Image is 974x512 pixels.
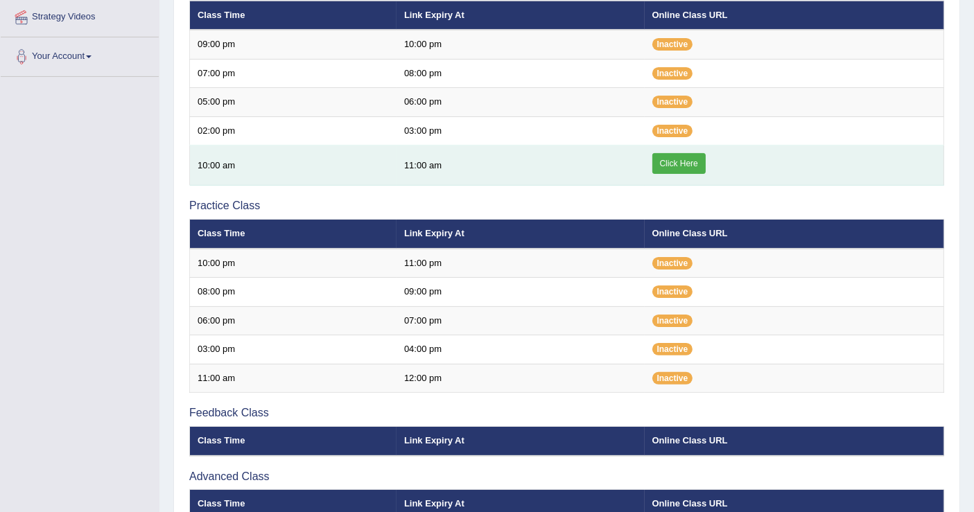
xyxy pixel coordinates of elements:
span: Inactive [652,38,693,51]
th: Link Expiry At [397,427,645,456]
td: 09:00 pm [397,278,645,307]
span: Inactive [652,315,693,327]
th: Link Expiry At [397,220,645,249]
span: Inactive [652,125,693,137]
td: 03:00 pm [397,116,645,145]
a: Click Here [652,153,706,174]
td: 05:00 pm [190,88,397,117]
td: 06:00 pm [397,88,645,117]
span: Inactive [652,372,693,385]
td: 08:00 pm [397,59,645,88]
span: Inactive [652,343,693,355]
a: Your Account [1,37,159,72]
span: Inactive [652,285,693,298]
td: 11:00 am [397,145,645,186]
td: 12:00 pm [397,364,645,393]
td: 09:00 pm [190,30,397,59]
th: Link Expiry At [397,1,645,30]
td: 10:00 am [190,145,397,186]
td: 11:00 pm [397,249,645,278]
td: 07:00 pm [190,59,397,88]
span: Inactive [652,67,693,80]
span: Inactive [652,96,693,108]
td: 10:00 pm [397,30,645,59]
th: Class Time [190,220,397,249]
th: Class Time [190,1,397,30]
th: Class Time [190,427,397,456]
td: 08:00 pm [190,278,397,307]
th: Online Class URL [645,427,944,456]
td: 04:00 pm [397,335,645,364]
td: 02:00 pm [190,116,397,145]
h3: Feedback Class [189,407,944,419]
td: 03:00 pm [190,335,397,364]
th: Online Class URL [645,1,944,30]
h3: Advanced Class [189,470,944,483]
th: Online Class URL [645,220,944,249]
td: 10:00 pm [190,249,397,278]
td: 06:00 pm [190,306,397,335]
span: Inactive [652,257,693,270]
td: 11:00 am [190,364,397,393]
td: 07:00 pm [397,306,645,335]
h3: Practice Class [189,200,944,212]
